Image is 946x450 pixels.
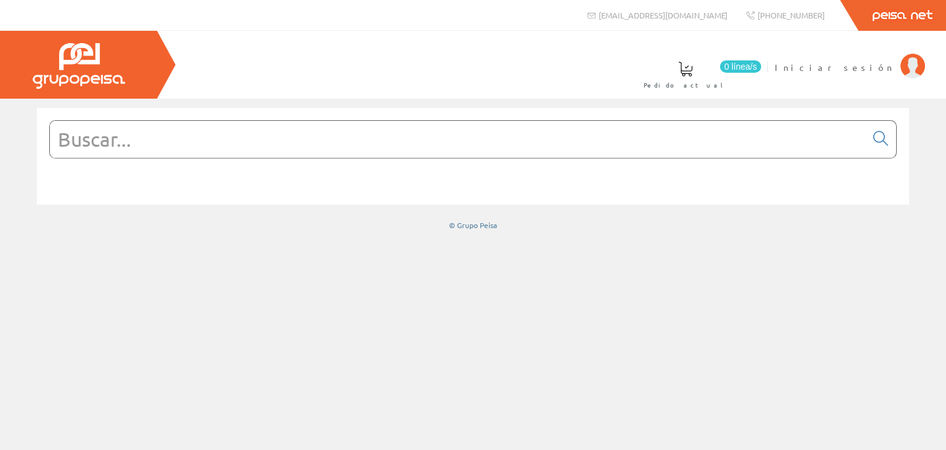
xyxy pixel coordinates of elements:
[50,121,866,158] input: Buscar...
[758,10,825,20] span: [PHONE_NUMBER]
[720,60,761,73] span: 0 línea/s
[33,43,125,89] img: Grupo Peisa
[775,51,925,63] a: Iniciar sesión
[37,220,909,231] div: © Grupo Peisa
[644,79,727,91] span: Pedido actual
[775,61,894,73] span: Iniciar sesión
[599,10,727,20] span: [EMAIL_ADDRESS][DOMAIN_NAME]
